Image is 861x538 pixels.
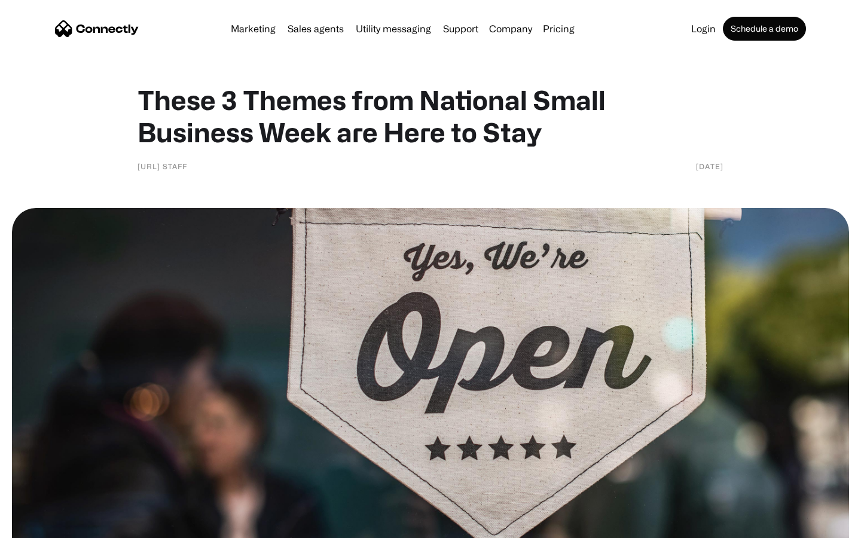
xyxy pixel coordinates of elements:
[438,24,483,33] a: Support
[226,24,280,33] a: Marketing
[24,517,72,534] ul: Language list
[351,24,436,33] a: Utility messaging
[138,160,187,172] div: [URL] Staff
[12,517,72,534] aside: Language selected: English
[696,160,723,172] div: [DATE]
[723,17,806,41] a: Schedule a demo
[489,20,532,37] div: Company
[686,24,720,33] a: Login
[138,84,723,148] h1: These 3 Themes from National Small Business Week are Here to Stay
[283,24,349,33] a: Sales agents
[538,24,579,33] a: Pricing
